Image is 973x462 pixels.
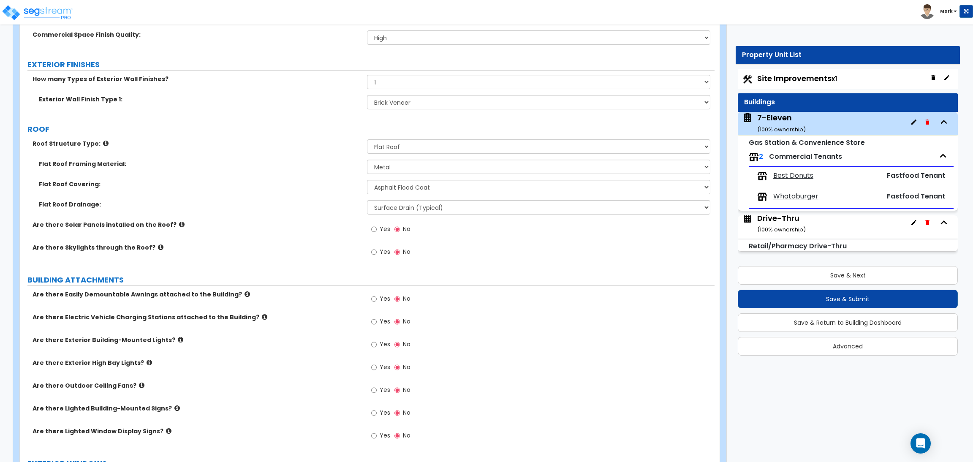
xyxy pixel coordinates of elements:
[371,386,377,395] input: Yes
[757,213,806,234] div: Drive-Thru
[940,8,953,14] b: Mark
[832,74,837,83] small: x1
[166,428,171,434] i: click for more info!
[403,340,410,348] span: No
[380,408,390,417] span: Yes
[757,125,806,133] small: ( 100 % ownership)
[394,247,400,257] input: No
[403,386,410,394] span: No
[744,98,951,107] div: Buildings
[403,294,410,303] span: No
[394,408,400,418] input: No
[39,160,361,168] label: Flat Roof Framing Material:
[738,266,958,285] button: Save & Next
[757,192,767,202] img: tenants.png
[769,152,842,161] span: Commercial Tenants
[33,336,361,344] label: Are there Exterior Building-Mounted Lights?
[33,30,361,39] label: Commercial Space Finish Quality:
[380,386,390,394] span: Yes
[174,405,180,411] i: click for more info!
[262,314,267,320] i: click for more info!
[742,112,753,123] img: building.svg
[394,225,400,234] input: No
[394,431,400,440] input: No
[39,95,361,103] label: Exterior Wall Finish Type 1:
[371,408,377,418] input: Yes
[403,431,410,440] span: No
[39,180,361,188] label: Flat Roof Covering:
[380,247,390,256] span: Yes
[33,381,361,390] label: Are there Outdoor Ceiling Fans?
[371,363,377,372] input: Yes
[394,317,400,326] input: No
[394,363,400,372] input: No
[403,408,410,417] span: No
[139,382,144,389] i: click for more info!
[403,363,410,371] span: No
[738,290,958,308] button: Save & Submit
[27,274,715,285] label: BUILDING ATTACHMENTS
[33,404,361,413] label: Are there Lighted Building-Mounted Signs?
[742,213,753,224] img: building.svg
[380,317,390,326] span: Yes
[403,317,410,326] span: No
[757,112,806,134] div: 7-Eleven
[759,152,763,161] span: 2
[27,124,715,135] label: ROOF
[245,291,250,297] i: click for more info!
[749,241,847,251] small: Retail/Pharmacy Drive-Thru
[33,139,361,148] label: Roof Structure Type:
[371,431,377,440] input: Yes
[39,200,361,209] label: Flat Roof Drainage:
[910,433,931,454] div: Open Intercom Messenger
[403,225,410,233] span: No
[738,337,958,356] button: Advanced
[380,363,390,371] span: Yes
[742,213,806,234] span: Drive-Thru
[371,225,377,234] input: Yes
[33,220,361,229] label: Are there Solar Panels installed on the Roof?
[757,73,837,84] span: Site Improvements
[920,4,935,19] img: avatar.png
[757,171,767,181] img: tenants.png
[33,290,361,299] label: Are there Easily Demountable Awnings attached to the Building?
[749,152,759,162] img: tenants.png
[742,50,954,60] div: Property Unit List
[33,359,361,367] label: Are there Exterior High Bay Lights?
[738,313,958,332] button: Save & Return to Building Dashboard
[158,244,163,250] i: click for more info!
[380,225,390,233] span: Yes
[887,171,945,180] span: Fastfood Tenant
[371,340,377,349] input: Yes
[147,359,152,366] i: click for more info!
[33,313,361,321] label: Are there Electric Vehicle Charging Stations attached to the Building?
[380,294,390,303] span: Yes
[380,431,390,440] span: Yes
[403,247,410,256] span: No
[394,386,400,395] input: No
[394,340,400,349] input: No
[742,74,753,85] img: Construction.png
[371,247,377,257] input: Yes
[394,294,400,304] input: No
[179,221,185,228] i: click for more info!
[371,317,377,326] input: Yes
[103,140,109,147] i: click for more info!
[742,112,806,134] span: 7-Eleven
[773,192,818,201] span: Whataburger
[178,337,183,343] i: click for more info!
[1,4,73,21] img: logo_pro_r.png
[371,294,377,304] input: Yes
[757,226,806,234] small: ( 100 % ownership)
[33,243,361,252] label: Are there Skylights through the Roof?
[749,138,865,147] small: Gas Station & Convenience Store
[27,59,715,70] label: EXTERIOR FINISHES
[33,75,361,83] label: How many Types of Exterior Wall Finishes?
[773,171,813,181] span: Best Donuts
[887,191,945,201] span: Fastfood Tenant
[33,427,361,435] label: Are there Lighted Window Display Signs?
[380,340,390,348] span: Yes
